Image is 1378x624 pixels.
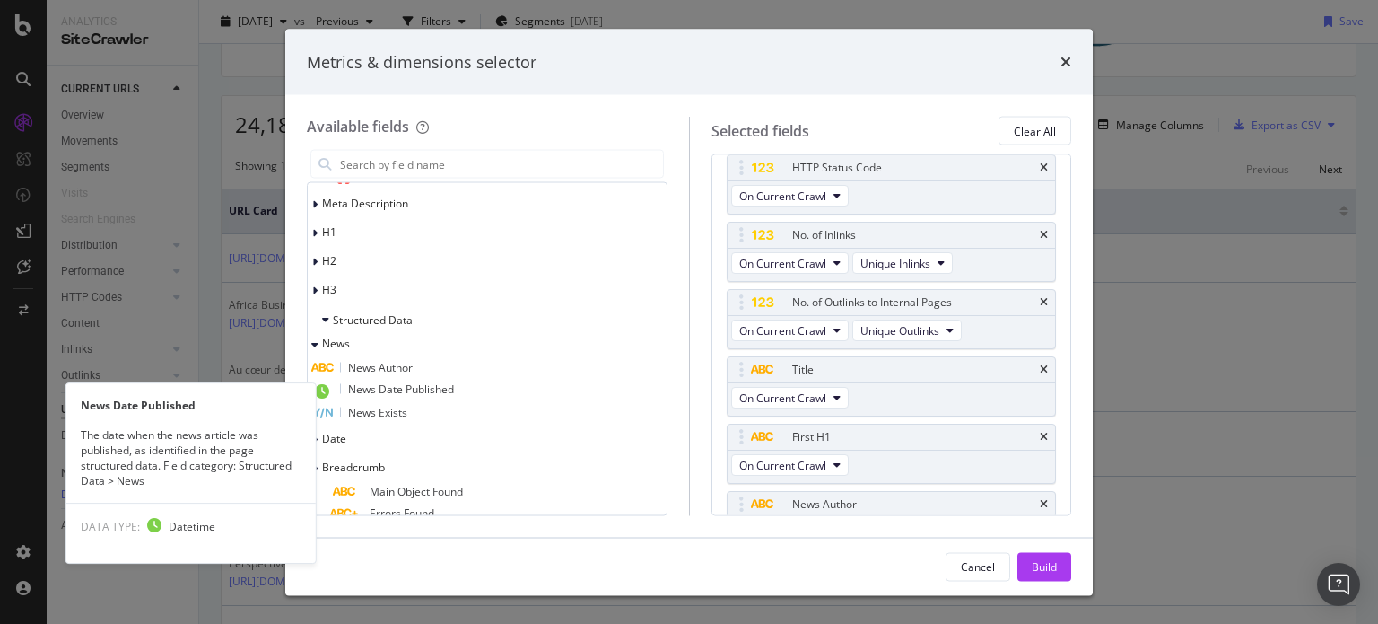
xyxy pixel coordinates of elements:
[1040,231,1048,242] div: times
[739,189,826,204] span: On Current Crawl
[739,391,826,406] span: On Current Crawl
[322,224,336,240] span: H1
[370,505,434,521] span: Errors Found
[322,460,385,475] span: Breadcrumb
[1040,298,1048,309] div: times
[322,253,336,268] span: H2
[307,117,409,136] div: Available fields
[792,429,831,447] div: First H1
[1317,563,1360,606] div: Open Intercom Messenger
[727,223,1057,283] div: No. of InlinkstimesOn Current CrawlUnique Inlinks
[727,290,1057,350] div: No. of Outlinks to Internal PagestimesOn Current CrawlUnique Outlinks
[792,227,856,245] div: No. of Inlinks
[727,155,1057,215] div: HTTP Status CodetimesOn Current Crawl
[731,321,849,342] button: On Current Crawl
[999,117,1071,145] button: Clear All
[338,151,663,178] input: Search by field name
[322,336,350,351] span: News
[860,323,939,338] span: Unique Outlinks
[792,362,814,380] div: Title
[1032,558,1057,574] div: Build
[322,282,336,297] span: H3
[739,323,826,338] span: On Current Crawl
[1060,50,1071,74] div: times
[348,405,407,420] span: News Exists
[852,253,953,275] button: Unique Inlinks
[322,196,408,211] span: Meta Description
[1014,123,1056,138] div: Clear All
[66,398,316,413] div: News Date Published
[322,431,346,446] span: Date
[727,357,1057,417] div: TitletimesOn Current Crawl
[731,455,849,477] button: On Current Crawl
[860,256,930,271] span: Unique Inlinks
[727,425,1057,485] div: First H1timesOn Current Crawl
[711,120,809,141] div: Selected fields
[727,492,1057,519] div: News Authortimes
[285,29,1093,595] div: modal
[961,558,995,574] div: Cancel
[731,253,849,275] button: On Current Crawl
[1040,500,1048,511] div: times
[731,388,849,409] button: On Current Crawl
[307,50,536,74] div: Metrics & dimensions selector
[792,294,952,312] div: No. of Outlinks to Internal Pages
[348,382,454,397] span: News Date Published
[1017,552,1071,581] button: Build
[66,427,316,489] div: The date when the news article was published, as identified in the page structured data. Field ca...
[739,458,826,473] span: On Current Crawl
[370,484,463,499] span: Main Object Found
[792,497,857,514] div: News Author
[792,160,882,178] div: HTTP Status Code
[1040,365,1048,376] div: times
[333,312,413,327] span: Structured Data
[731,186,849,207] button: On Current Crawl
[348,360,413,375] span: News Author
[946,552,1010,581] button: Cancel
[1040,163,1048,174] div: times
[739,256,826,271] span: On Current Crawl
[1040,433,1048,444] div: times
[852,321,962,342] button: Unique Outlinks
